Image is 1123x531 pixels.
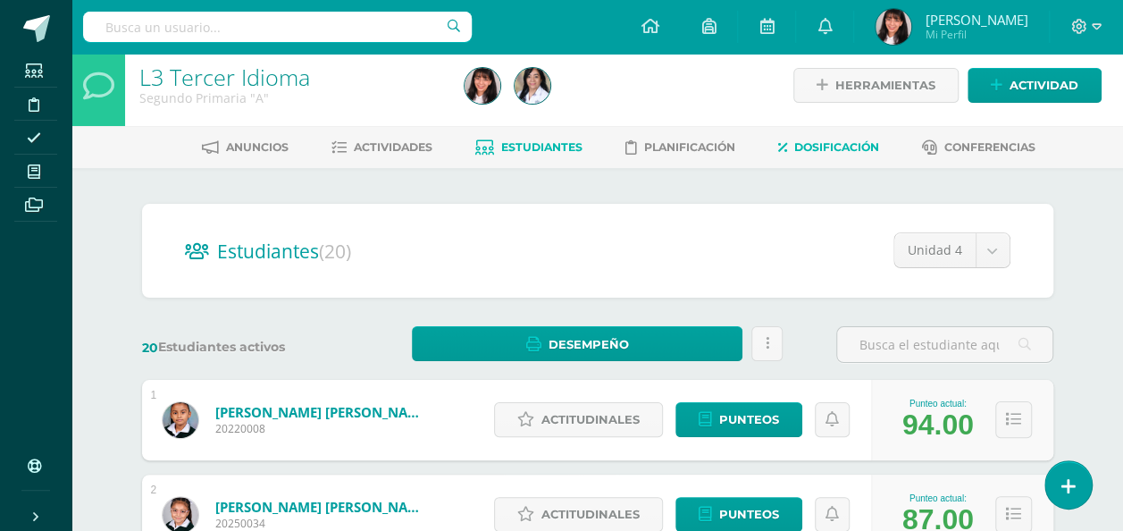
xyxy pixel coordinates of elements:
a: Actitudinales [494,402,663,437]
span: Planificación [644,140,735,154]
a: Herramientas [793,68,959,103]
a: Planificación [625,133,735,162]
span: Dosificación [794,140,879,154]
span: Mi Perfil [925,27,1027,42]
div: Punteo actual: [902,493,974,503]
a: [PERSON_NAME] [PERSON_NAME] [215,403,430,421]
a: Estudiantes [475,133,582,162]
span: Estudiantes [217,239,351,264]
span: Herramientas [835,69,935,102]
a: Anuncios [202,133,289,162]
span: [PERSON_NAME] [925,11,1027,29]
a: Conferencias [922,133,1035,162]
span: Unidad 4 [908,233,962,267]
input: Busca un usuario... [83,12,472,42]
img: f24f368c0c04a6efa02f0eb874e4cc40.png [876,9,911,45]
span: Actitudinales [541,498,640,531]
img: 370ed853a3a320774bc16059822190fc.png [515,68,550,104]
input: Busca el estudiante aquí... [837,327,1052,362]
span: Actividades [354,140,432,154]
span: Anuncios [226,140,289,154]
a: L3 Tercer Idioma [139,62,310,92]
a: Actividad [968,68,1102,103]
a: Actividades [331,133,432,162]
div: 1 [151,389,157,401]
img: f48df25cbbbb727d327e29147e99d972.png [163,402,198,438]
span: Punteos [719,403,779,436]
div: 2 [151,484,157,496]
a: Punteos [675,402,802,437]
span: Conferencias [944,140,1035,154]
label: Estudiantes activos [142,339,359,356]
h1: L3 Tercer Idioma [139,64,443,89]
a: Desempeño [412,326,743,361]
a: Unidad 4 [894,233,1010,267]
div: Segundo Primaria 'A' [139,89,443,106]
span: Actitudinales [541,403,640,436]
span: Estudiantes [501,140,582,154]
div: 94.00 [902,409,974,442]
div: Punteo actual: [902,399,974,409]
span: Actividad [1010,69,1078,102]
img: f24f368c0c04a6efa02f0eb874e4cc40.png [465,68,500,104]
span: Punteos [719,498,779,531]
span: 20250034 [215,516,430,531]
span: 20220008 [215,421,430,436]
span: (20) [319,239,351,264]
span: Desempeño [549,328,629,361]
a: [PERSON_NAME] [PERSON_NAME] [215,498,430,516]
a: Dosificación [778,133,879,162]
span: 20 [142,340,158,356]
